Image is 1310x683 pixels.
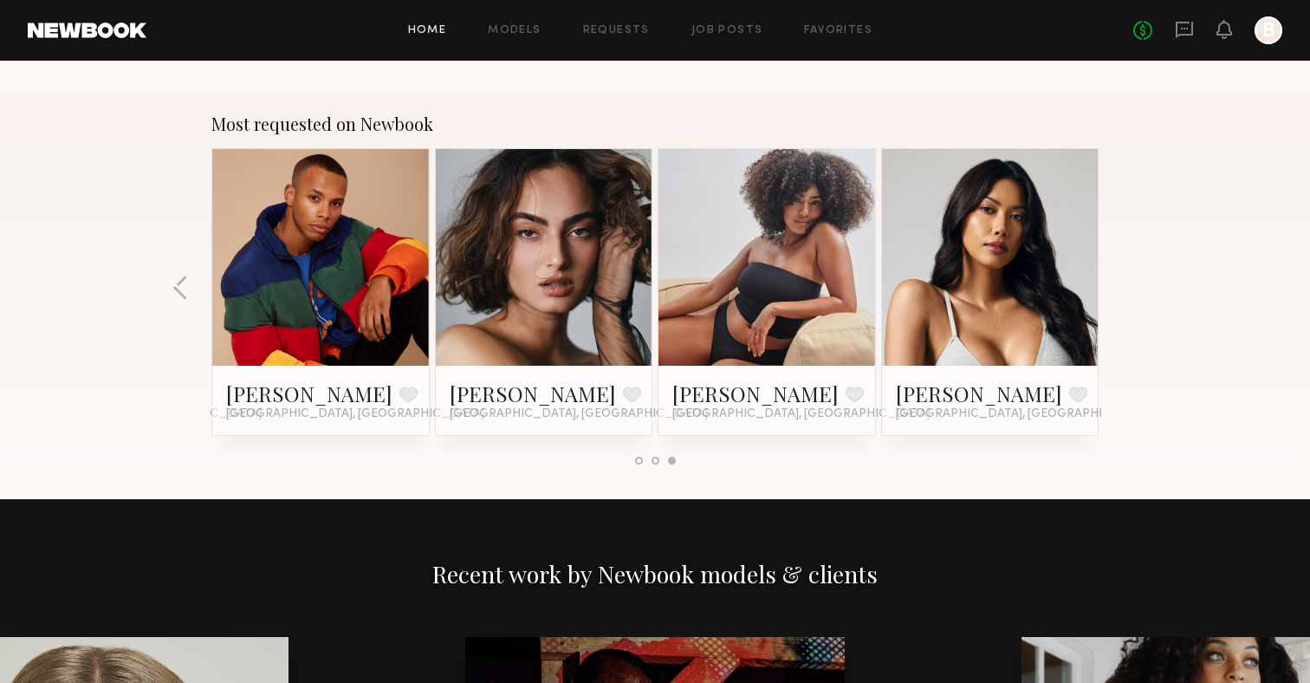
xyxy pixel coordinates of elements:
[804,25,872,36] a: Favorites
[226,407,484,421] span: [GEOGRAPHIC_DATA], [GEOGRAPHIC_DATA]
[583,25,650,36] a: Requests
[896,380,1062,407] a: [PERSON_NAME]
[691,25,763,36] a: Job Posts
[488,25,541,36] a: Models
[450,380,616,407] a: [PERSON_NAME]
[896,407,1154,421] span: [GEOGRAPHIC_DATA], [GEOGRAPHIC_DATA]
[450,407,708,421] span: [GEOGRAPHIC_DATA], [GEOGRAPHIC_DATA]
[226,380,392,407] a: [PERSON_NAME]
[672,380,839,407] a: [PERSON_NAME]
[211,114,1099,134] div: Most requested on Newbook
[1255,16,1282,44] a: B
[672,407,931,421] span: [GEOGRAPHIC_DATA], [GEOGRAPHIC_DATA]
[408,25,447,36] a: Home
